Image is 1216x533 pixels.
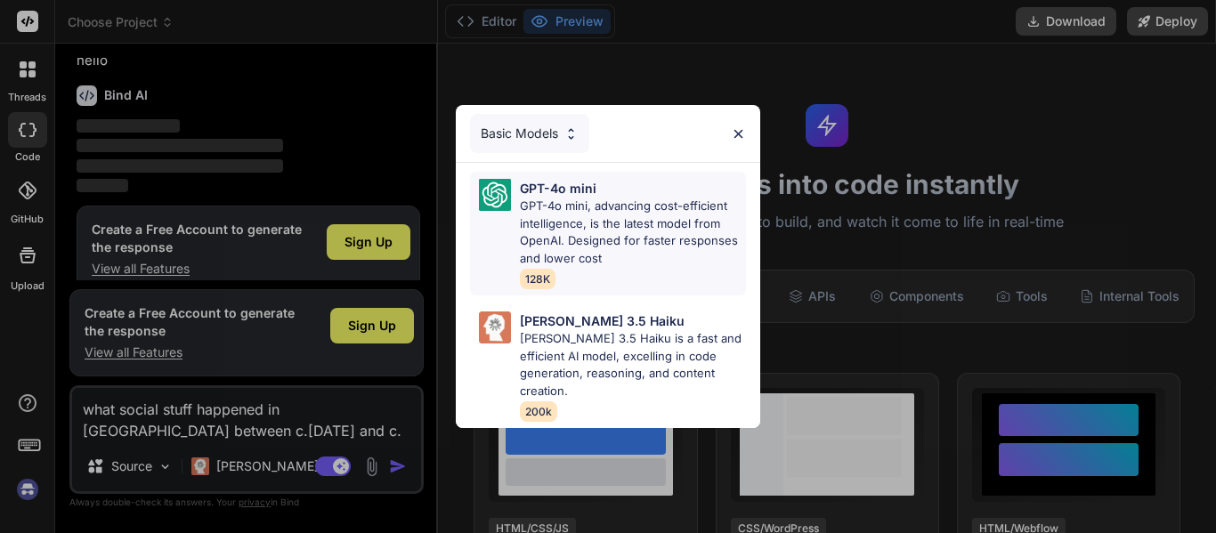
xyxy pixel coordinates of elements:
img: Pick Models [563,126,579,141]
img: Pick Models [479,179,511,211]
span: 200k [520,401,557,422]
p: [PERSON_NAME] 3.5 Haiku is a fast and efficient AI model, excelling in code generation, reasoning... [520,330,746,400]
p: [PERSON_NAME] 3.5 Haiku [520,311,685,330]
img: Pick Models [479,311,511,343]
span: 128K [520,269,555,289]
p: GPT-4o mini, advancing cost-efficient intelligence, is the latest model from OpenAI. Designed for... [520,198,746,267]
div: Basic Models [470,114,589,153]
p: GPT-4o mini [520,179,596,198]
img: close [731,126,746,141]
